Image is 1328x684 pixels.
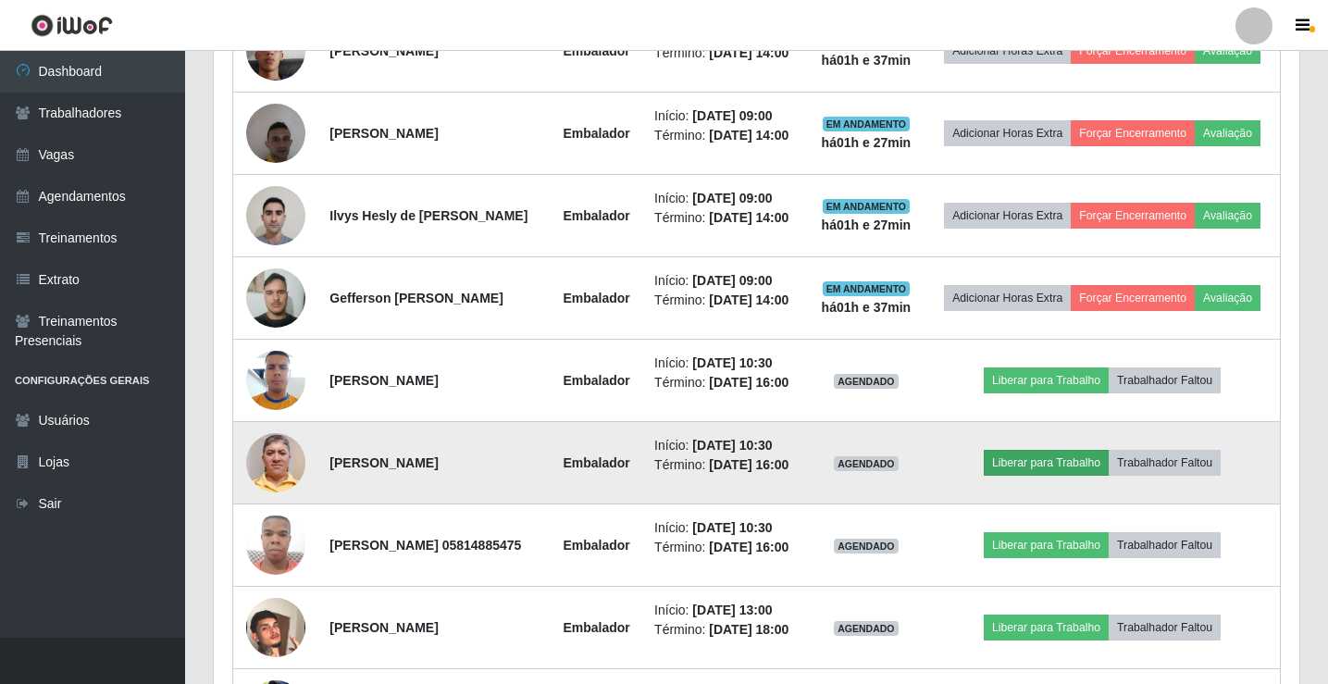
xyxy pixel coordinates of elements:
span: AGENDADO [834,374,899,389]
button: Avaliação [1195,203,1260,229]
strong: [PERSON_NAME] [329,126,438,141]
li: Início: [654,518,797,538]
button: Forçar Encerramento [1071,203,1195,229]
time: [DATE] 16:00 [709,540,788,554]
li: Término: [654,208,797,228]
img: 1726002463138.jpeg [246,575,305,680]
time: [DATE] 13:00 [692,603,772,617]
button: Avaliação [1195,38,1260,64]
button: Adicionar Horas Extra [944,285,1071,311]
strong: [PERSON_NAME] [329,620,438,635]
li: Término: [654,538,797,557]
button: Trabalhador Faltou [1109,615,1221,640]
button: Liberar para Trabalho [984,367,1109,393]
li: Término: [654,44,797,63]
time: [DATE] 10:30 [692,355,772,370]
strong: [PERSON_NAME] 05814885475 [329,538,521,553]
strong: [PERSON_NAME] [329,44,438,58]
button: Avaliação [1195,120,1260,146]
span: EM ANDAMENTO [823,281,911,296]
strong: Embalador [563,455,629,470]
span: AGENDADO [834,456,899,471]
button: Liberar para Trabalho [984,615,1109,640]
button: Adicionar Horas Extra [944,203,1071,229]
button: Trabalhador Faltou [1109,367,1221,393]
li: Término: [654,126,797,145]
button: Trabalhador Faltou [1109,450,1221,476]
time: [DATE] 14:00 [709,210,788,225]
time: [DATE] 16:00 [709,457,788,472]
button: Adicionar Horas Extra [944,38,1071,64]
time: [DATE] 09:00 [692,273,772,288]
img: 1714420702903.jpeg [246,176,305,255]
strong: Embalador [563,538,629,553]
span: EM ANDAMENTO [823,199,911,214]
strong: Embalador [563,126,629,141]
img: 1732041677444.jpeg [246,341,305,419]
strong: Embalador [563,620,629,635]
span: AGENDADO [834,539,899,553]
time: [DATE] 10:30 [692,438,772,453]
button: Forçar Encerramento [1071,285,1195,311]
button: Avaliação [1195,285,1260,311]
button: Trabalhador Faltou [1109,532,1221,558]
li: Início: [654,436,797,455]
time: [DATE] 14:00 [709,45,788,60]
button: Forçar Encerramento [1071,38,1195,64]
li: Término: [654,291,797,310]
img: 1701560793571.jpeg [246,93,305,172]
strong: há 01 h e 27 min [822,218,912,232]
li: Término: [654,620,797,640]
li: Início: [654,271,797,291]
time: [DATE] 14:00 [709,292,788,307]
span: EM ANDAMENTO [823,117,911,131]
time: [DATE] 14:00 [709,128,788,143]
img: 1756659986105.jpeg [246,258,305,337]
li: Término: [654,373,797,392]
button: Liberar para Trabalho [984,450,1109,476]
time: [DATE] 18:00 [709,622,788,637]
li: Início: [654,189,797,208]
time: [DATE] 09:00 [692,191,772,205]
strong: há 01 h e 37 min [822,300,912,315]
span: AGENDADO [834,621,899,636]
img: 1687914027317.jpeg [246,410,305,516]
time: [DATE] 16:00 [709,375,788,390]
button: Adicionar Horas Extra [944,120,1071,146]
strong: Embalador [563,208,629,223]
strong: Embalador [563,44,629,58]
strong: [PERSON_NAME] [329,455,438,470]
button: Liberar para Trabalho [984,532,1109,558]
strong: há 01 h e 27 min [822,135,912,150]
time: [DATE] 10:30 [692,520,772,535]
strong: Ilvys Hesly de [PERSON_NAME] [329,208,527,223]
strong: há 01 h e 37 min [822,53,912,68]
li: Início: [654,106,797,126]
li: Início: [654,601,797,620]
img: 1749775770232.jpeg [246,505,305,584]
img: CoreUI Logo [31,14,113,37]
button: Forçar Encerramento [1071,120,1195,146]
strong: Gefferson [PERSON_NAME] [329,291,503,305]
strong: Embalador [563,291,629,305]
li: Término: [654,455,797,475]
li: Início: [654,354,797,373]
strong: Embalador [563,373,629,388]
time: [DATE] 09:00 [692,108,772,123]
strong: [PERSON_NAME] [329,373,438,388]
